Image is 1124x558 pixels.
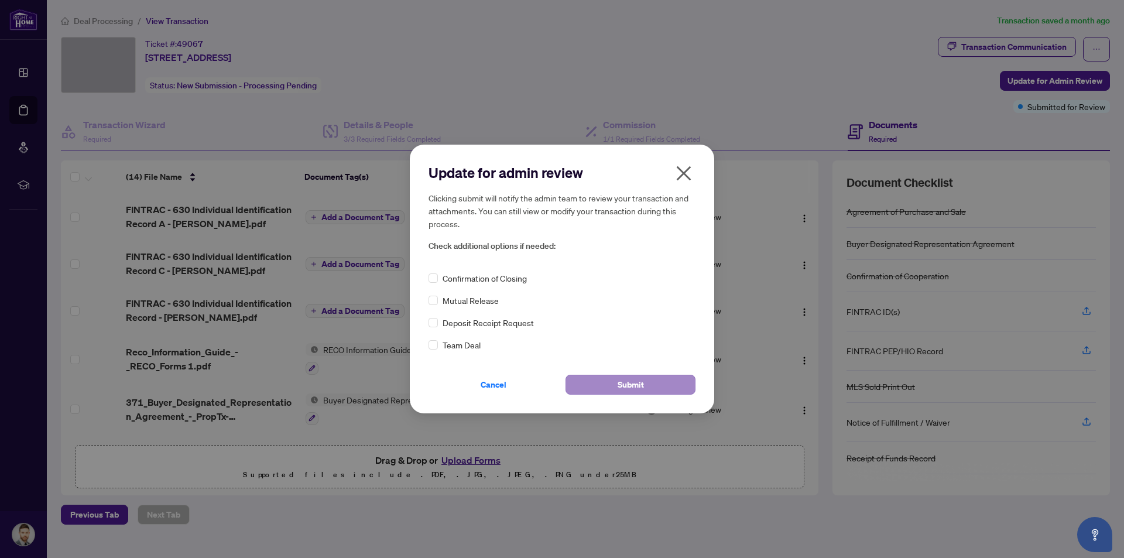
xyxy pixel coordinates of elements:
span: Cancel [481,375,506,394]
span: close [674,164,693,183]
span: Submit [618,375,644,394]
span: Confirmation of Closing [443,272,527,285]
span: Check additional options if needed: [429,239,695,253]
h5: Clicking submit will notify the admin team to review your transaction and attachments. You can st... [429,191,695,230]
h2: Update for admin review [429,163,695,182]
button: Open asap [1077,517,1112,552]
span: Mutual Release [443,294,499,307]
button: Cancel [429,375,558,395]
span: Team Deal [443,338,481,351]
span: Deposit Receipt Request [443,316,534,329]
button: Submit [566,375,695,395]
